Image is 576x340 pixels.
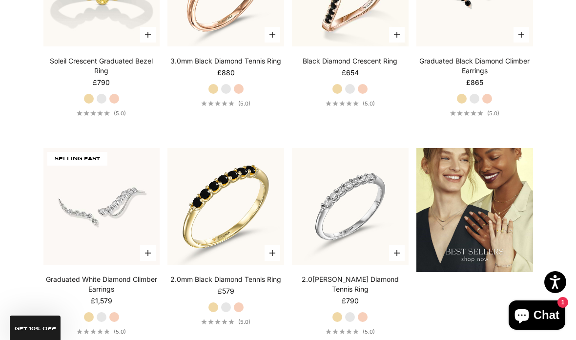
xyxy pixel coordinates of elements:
[326,329,359,334] div: 5.0 out of 5.0 stars
[292,275,409,294] a: 2.0[PERSON_NAME] Diamond Tennis Ring
[326,101,359,106] div: 5.0 out of 5.0 stars
[292,148,409,265] img: #WhiteGold
[170,275,281,284] a: 2.0mm Black Diamond Tennis Ring
[77,110,110,116] div: 5.0 out of 5.0 stars
[93,78,110,87] sale-price: £790
[114,110,126,117] span: (5.0)
[450,110,483,116] div: 5.0 out of 5.0 stars
[450,110,499,117] a: 5.0 out of 5.0 stars(5.0)
[47,152,107,166] span: SELLING FAST
[91,296,112,306] sale-price: £1,579
[201,101,234,106] div: 5.0 out of 5.0 stars
[363,328,375,335] span: (5.0)
[77,110,126,117] a: 5.0 out of 5.0 stars(5.0)
[342,296,359,306] sale-price: £790
[416,56,533,76] a: Graduated Black Diamond Climber Earrings
[238,319,250,325] span: (5.0)
[201,100,250,107] a: 5.0 out of 5.0 stars(5.0)
[43,275,160,294] a: Graduated White Diamond Climber Earrings
[167,148,284,265] img: 2.0mm Black Diamond Tennis Ring
[303,56,397,66] a: Black Diamond Crescent Ring
[43,148,160,265] img: #WhiteGold
[326,100,375,107] a: 5.0 out of 5.0 stars(5.0)
[10,316,61,340] div: GET 10% Off
[77,329,110,334] div: 5.0 out of 5.0 stars
[201,319,250,325] a: 5.0 out of 5.0 stars(5.0)
[363,100,375,107] span: (5.0)
[342,68,359,78] sale-price: £654
[15,326,56,331] span: GET 10% Off
[77,328,126,335] a: 5.0 out of 5.0 stars(5.0)
[326,328,375,335] a: 5.0 out of 5.0 stars(5.0)
[170,56,281,66] a: 3.0mm Black Diamond Tennis Ring
[487,110,499,117] span: (5.0)
[43,56,160,76] a: Soleil Crescent Graduated Bezel Ring
[218,286,234,296] sale-price: £579
[238,100,250,107] span: (5.0)
[201,319,234,324] div: 5.0 out of 5.0 stars
[506,300,568,332] inbox-online-store-chat: Shopify online store chat
[466,78,483,87] sale-price: £865
[114,328,126,335] span: (5.0)
[217,68,235,78] sale-price: £880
